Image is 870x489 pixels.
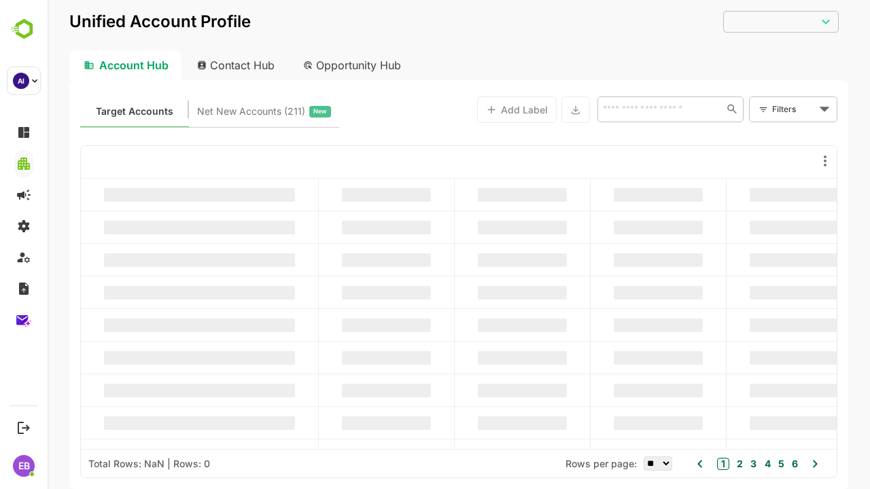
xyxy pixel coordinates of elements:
[714,456,723,471] button: 4
[676,10,791,33] div: ​
[48,103,126,120] span: Known accounts you’ve identified to target - imported from CRM, Offline upload, or promoted from ...
[699,456,709,471] button: 3
[150,103,283,120] div: Newly surfaced ICP-fit accounts from Intent, Website, LinkedIn, and other engagement signals.
[245,50,366,80] div: Opportunity Hub
[22,50,133,80] div: Account Hub
[139,50,239,80] div: Contact Hub
[669,458,682,470] button: 1
[266,103,279,120] span: New
[150,103,258,120] span: Net New Accounts ( 211 )
[13,73,29,89] div: AI
[741,456,750,471] button: 6
[518,458,589,469] span: Rows per page:
[723,95,790,124] div: Filters
[725,102,768,116] div: Filters
[514,96,542,123] button: Export the selected data as CSV
[686,456,695,471] button: 2
[14,418,33,437] button: Logout
[13,455,35,477] div: EB
[41,458,162,469] div: Total Rows: NaN | Rows: 0
[22,14,203,30] p: Unified Account Profile
[430,96,509,123] button: Add Label
[727,456,737,471] button: 5
[7,16,41,42] img: BambooboxLogoMark.f1c84d78b4c51b1a7b5f700c9845e183.svg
